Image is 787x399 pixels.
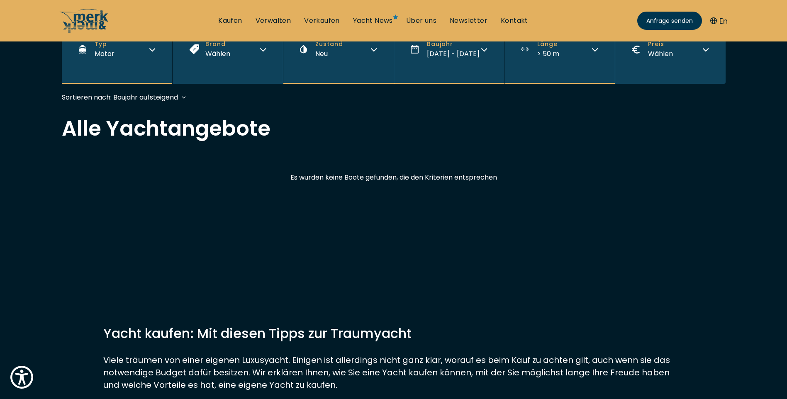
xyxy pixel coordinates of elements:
[648,49,673,59] div: Wählen
[710,15,728,27] button: En
[62,118,726,139] h2: Alle Yachtangebote
[315,49,328,58] span: Neu
[283,15,394,84] button: ZustandNeu
[128,172,659,182] div: Es wurden keine Boote gefunden, die den Kriterien entsprechen
[394,15,504,84] button: Baujahr[DATE] - [DATE]
[315,40,343,49] span: Zustand
[427,40,480,49] span: Baujahr
[95,40,115,49] span: Typ
[103,324,684,343] h2: Yacht kaufen: Mit diesen Tipps zur Traumyacht
[450,16,487,25] a: Newsletter
[218,16,242,25] a: Kaufen
[646,17,693,25] span: Anfrage senden
[501,16,528,25] a: Kontakt
[103,354,684,391] p: Viele träumen von einer eigenen Luxusyacht. Einigen ist allerdings nicht ganz klar, worauf es bei...
[504,15,615,84] button: Länge> 50 m
[205,40,230,49] span: Brand
[537,40,559,49] span: Länge
[427,49,480,58] span: [DATE] - [DATE]
[256,16,291,25] a: Verwalten
[537,49,559,58] span: > 50 m
[172,15,283,84] button: BrandWählen
[95,49,115,58] span: Motor
[406,16,436,25] a: Über uns
[637,12,702,30] a: Anfrage senden
[62,15,173,84] button: TypMotor
[62,92,178,102] div: Sortieren nach: Baujahr aufsteigend
[8,364,35,391] button: Show Accessibility Preferences
[353,16,393,25] a: Yacht News
[615,15,726,84] button: PreisWählen
[205,49,230,59] div: Wählen
[304,16,340,25] a: Verkaufen
[648,40,673,49] span: Preis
